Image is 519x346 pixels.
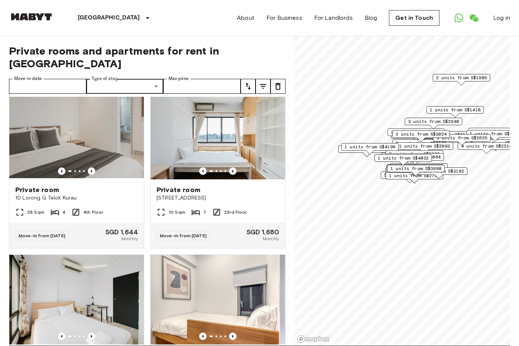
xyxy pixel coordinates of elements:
[396,142,453,154] div: Map marker
[391,129,442,136] span: 3 units from S$1985
[88,167,95,175] button: Previous image
[27,209,44,216] span: 28 Sqm
[387,129,445,140] div: Map marker
[436,74,487,81] span: 2 units from S$1985
[390,165,441,172] span: 1 units from S$3990
[263,235,279,242] span: Monthly
[451,10,466,25] a: Open WhatsApp
[387,165,445,176] div: Map marker
[199,333,207,340] button: Previous image
[314,13,353,22] a: For Landlords
[413,168,464,174] span: 1 units from S$3182
[426,106,484,118] div: Map marker
[15,194,138,202] span: 10 Lorong G Telok Kurau
[345,143,395,150] span: 1 units from S$4196
[9,90,144,179] img: Marketing picture of unit SG-01-029-006-03
[338,145,396,157] div: Map marker
[271,79,285,94] button: tune
[493,13,510,22] a: Log in
[386,150,443,162] div: Map marker
[160,233,207,238] span: Move-in from [DATE]
[9,13,54,21] img: Habyt
[9,44,285,70] span: Private rooms and apartments for rent in [GEOGRAPHIC_DATA]
[229,333,237,340] button: Previous image
[386,165,444,176] div: Map marker
[294,35,510,346] canvas: Map
[92,75,118,82] label: Type of stay
[436,135,487,141] span: 3 units from S$2625
[229,167,237,175] button: Previous image
[386,153,444,165] div: Map marker
[150,89,285,248] a: Marketing picture of unit SG-01-108-001-005Previous imagePrevious imagePrivate room[STREET_ADDRES...
[433,74,490,86] div: Map marker
[58,167,65,175] button: Previous image
[386,172,443,183] div: Map marker
[237,13,254,22] a: About
[390,154,441,160] span: 1 units from S$3864
[389,151,440,157] span: 3 units from S$3623
[466,10,481,25] a: Open WeChat
[374,154,432,166] div: Map marker
[381,172,438,183] div: Map marker
[88,333,95,340] button: Previous image
[169,75,189,82] label: Max price
[392,130,450,142] div: Map marker
[341,143,399,155] div: Map marker
[393,164,444,170] span: 2 units from S$3990
[157,194,279,202] span: [STREET_ADDRESS]
[405,118,462,129] div: Map marker
[58,333,65,340] button: Previous image
[9,89,144,248] a: Marketing picture of unit SG-01-029-006-03Previous imagePrevious imagePrivate room10 Lorong G Tel...
[9,79,86,94] input: Choose date
[461,143,512,149] span: 4 units from S$2310
[385,167,443,179] div: Map marker
[297,335,330,343] a: Mapbox logo
[151,255,285,345] img: Marketing picture of unit SG-01-116-001-03
[365,13,377,22] a: Blog
[430,106,481,113] span: 1 units from S$1418
[241,79,256,94] button: tune
[408,118,459,125] span: 3 units from S$2940
[62,209,65,216] span: 4
[266,13,302,22] a: For Business
[378,155,429,161] span: 1 units from S$4032
[83,209,103,216] span: 4th Floor
[389,10,439,26] a: Get in Touch
[256,79,271,94] button: tune
[410,167,467,179] div: Map marker
[151,90,285,179] img: Marketing picture of unit SG-01-108-001-005
[433,134,491,146] div: Map marker
[157,185,200,194] span: Private room
[399,143,450,149] span: 1 units from S$2893
[121,235,138,242] span: Monthly
[199,167,207,175] button: Previous image
[458,142,515,154] div: Map marker
[384,172,435,179] span: 5 units from S$1680
[19,233,65,238] span: Move-in from [DATE]
[224,209,247,216] span: 23rd Floor
[390,163,448,175] div: Map marker
[169,209,185,216] span: 10 Sqm
[14,75,42,82] label: Move-in date
[9,255,144,345] img: Marketing picture of unit SG-01-108-001-006
[78,13,140,22] p: [GEOGRAPHIC_DATA]
[105,229,138,235] span: SGD 1,644
[396,131,447,138] span: 2 units from S$3024
[15,185,59,194] span: Private room
[203,209,206,216] span: 7
[247,229,279,235] span: SGD 1,680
